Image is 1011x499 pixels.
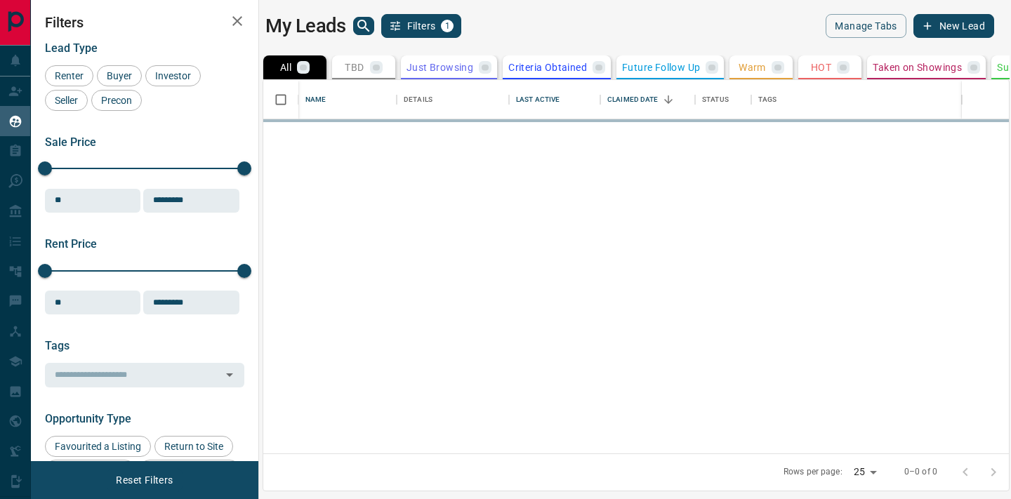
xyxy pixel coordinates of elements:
div: Claimed Date [607,80,659,119]
p: All [280,62,291,72]
span: Renter [50,70,88,81]
div: Seller [45,90,88,111]
p: Criteria Obtained [508,62,587,72]
div: Favourited a Listing [45,436,151,457]
span: Opportunity Type [45,412,131,425]
p: 0–0 of 0 [904,466,937,478]
div: Status [702,80,729,119]
p: Future Follow Up [622,62,700,72]
p: Rows per page: [784,466,842,478]
span: Buyer [102,70,137,81]
button: New Lead [913,14,994,38]
button: Open [220,365,239,385]
div: Precon [91,90,142,111]
div: Name [298,80,397,119]
span: Sale Price [45,135,96,149]
p: Taken on Showings [873,62,962,72]
span: Return to Site [159,441,228,452]
div: Last Active [516,80,560,119]
span: Rent Price [45,237,97,251]
div: Investor [145,65,201,86]
p: TBD [345,62,364,72]
h2: Filters [45,14,244,31]
div: Tags [758,80,777,119]
div: Details [397,80,509,119]
div: Last Active [509,80,600,119]
button: Sort [659,90,678,109]
h1: My Leads [265,15,346,37]
button: Reset Filters [107,468,182,492]
p: Warm [739,62,766,72]
div: Claimed Date [600,80,695,119]
div: Details [404,80,432,119]
p: Just Browsing [407,62,473,72]
div: Return to Site [154,436,233,457]
p: HOT [811,62,831,72]
button: Manage Tabs [826,14,906,38]
button: search button [353,17,374,35]
span: Investor [150,70,196,81]
span: Favourited a Listing [50,441,146,452]
span: Precon [96,95,137,106]
span: Lead Type [45,41,98,55]
span: Tags [45,339,70,352]
button: Filters1 [381,14,462,38]
div: Name [305,80,326,119]
div: Tags [751,80,962,119]
span: Seller [50,95,83,106]
div: 25 [848,462,882,482]
div: Buyer [97,65,142,86]
div: Renter [45,65,93,86]
span: 1 [442,21,452,31]
div: Status [695,80,751,119]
